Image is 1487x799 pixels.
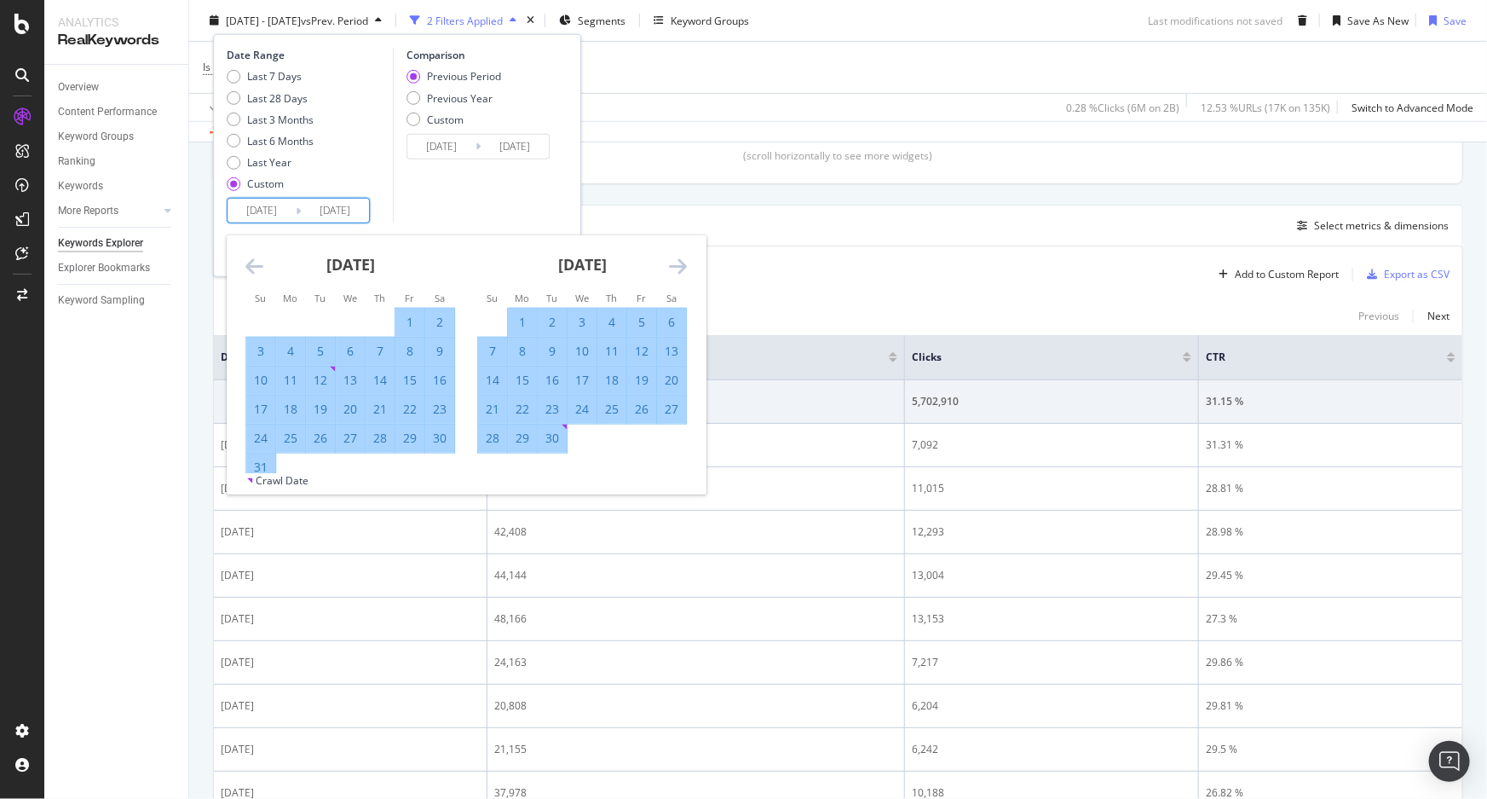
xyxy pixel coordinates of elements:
[575,292,589,304] small: We
[1206,568,1455,583] div: 29.45 %
[508,372,537,389] div: 15
[1212,261,1339,288] button: Add to Custom Report
[366,343,395,360] div: 7
[494,742,897,757] div: 21,155
[221,350,446,365] span: Date
[425,401,454,418] div: 23
[1358,306,1399,327] button: Previous
[538,314,567,331] div: 2
[627,372,656,389] div: 19
[336,366,366,395] td: Selected. Wednesday, March 13, 2024
[578,13,625,27] span: Segments
[1206,524,1455,540] div: 28.98 %
[627,366,657,395] td: Selected. Friday, April 19, 2024
[627,314,656,331] div: 5
[1206,350,1421,365] span: CTR
[227,69,314,84] div: Last 7 Days
[552,7,632,34] button: Segments
[227,112,314,126] div: Last 3 Months
[427,13,503,27] div: 2 Filters Applied
[203,94,252,121] button: Apply
[336,424,366,453] td: Selected. Wednesday, March 27, 2024
[657,401,686,418] div: 27
[1206,742,1455,757] div: 29.5 %
[568,366,597,395] td: Selected. Wednesday, April 17, 2024
[395,314,424,331] div: 1
[606,292,617,304] small: Th
[494,698,897,714] div: 20,808
[515,292,529,304] small: Mo
[538,366,568,395] td: Selected. Tuesday, April 16, 2024
[246,424,276,453] td: Selected. Sunday, March 24, 2024
[1206,394,1455,409] div: 31.15 %
[314,292,326,304] small: Tu
[508,424,538,453] td: Selected. Monday, April 29, 2024
[407,135,475,159] input: Start Date
[568,395,597,424] td: Selected. Wednesday, April 24, 2024
[366,337,395,366] td: Selected. Thursday, March 7, 2024
[481,135,549,159] input: End Date
[478,343,507,360] div: 7
[395,430,424,447] div: 29
[538,343,567,360] div: 9
[1206,481,1455,496] div: 28.81 %
[246,372,275,389] div: 10
[306,337,336,366] td: Selected. Tuesday, March 5, 2024
[425,343,454,360] div: 9
[538,372,567,389] div: 16
[568,401,597,418] div: 24
[247,155,291,170] div: Last Year
[256,473,308,488] div: Crawl Date
[336,395,366,424] td: Selected. Wednesday, March 20, 2024
[283,292,297,304] small: Mo
[58,234,143,252] div: Keywords Explorer
[405,292,414,304] small: Fr
[912,437,1191,453] div: 7,092
[427,112,464,126] div: Custom
[406,112,501,126] div: Custom
[597,372,626,389] div: 18
[508,314,537,331] div: 1
[568,337,597,366] td: Selected. Wednesday, April 10, 2024
[366,372,395,389] div: 14
[1206,437,1455,453] div: 31.31 %
[494,568,897,583] div: 44,144
[597,343,626,360] div: 11
[1422,7,1467,34] button: Save
[58,78,176,96] a: Overview
[246,430,275,447] div: 24
[366,424,395,453] td: Selected. Thursday, March 28, 2024
[406,48,555,62] div: Comparison
[276,343,305,360] div: 4
[1427,309,1450,323] div: Next
[494,524,897,540] div: 42,408
[478,337,508,366] td: Selected. Sunday, April 7, 2024
[538,308,568,337] td: Selected. Tuesday, April 2, 2024
[1206,611,1455,627] div: 27.3 %
[366,395,395,424] td: Selected. Thursday, March 21, 2024
[425,430,454,447] div: 30
[1352,100,1473,114] div: Switch to Advanced Mode
[647,7,756,34] button: Keyword Groups
[247,134,314,148] div: Last 6 Months
[425,337,455,366] td: Selected. Saturday, March 9, 2024
[228,199,296,223] input: Start Date
[58,292,145,310] div: Keyword Sampling
[912,698,1191,714] div: 6,204
[306,395,336,424] td: Selected. Tuesday, March 19, 2024
[912,655,1191,670] div: 7,217
[597,308,627,337] td: Selected. Thursday, April 4, 2024
[1429,741,1470,782] div: Open Intercom Messenger
[1326,7,1409,34] button: Save As New
[1360,261,1450,288] button: Export as CSV
[58,202,118,220] div: More Reports
[508,308,538,337] td: Selected. Monday, April 1, 2024
[478,395,508,424] td: Selected. Sunday, April 21, 2024
[58,259,150,277] div: Explorer Bookmarks
[912,481,1191,496] div: 11,015
[406,69,501,84] div: Previous Period
[276,430,305,447] div: 25
[276,401,305,418] div: 18
[546,292,557,304] small: Tu
[301,199,369,223] input: End Date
